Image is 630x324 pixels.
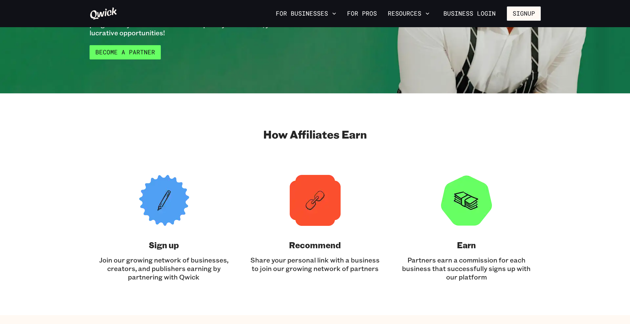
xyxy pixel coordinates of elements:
img: Join our growing network of businesses, creators, and publishers earning with Qwick affiliate [138,175,189,226]
p: Partners earn a commission for each business that successfully signs up with our platform [399,256,534,281]
h2: How Affiliates Earn [263,127,367,141]
h3: Earn [457,239,476,250]
img: Recommend [290,175,341,226]
a: For Pros [344,8,380,19]
button: For Businesses [273,8,339,19]
h3: Sign up [149,239,179,250]
button: Resources [385,8,432,19]
img: earn [441,175,492,226]
a: Become a Partner [90,45,161,59]
h3: Recommend [289,239,341,250]
a: Business Login [438,6,501,21]
p: Join our growing network of businesses, creators, and publishers earning by partnering with Qwick [96,256,231,281]
p: Share your personal link with a business to join our growing network of partners [248,256,383,273]
button: Signup [507,6,541,21]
